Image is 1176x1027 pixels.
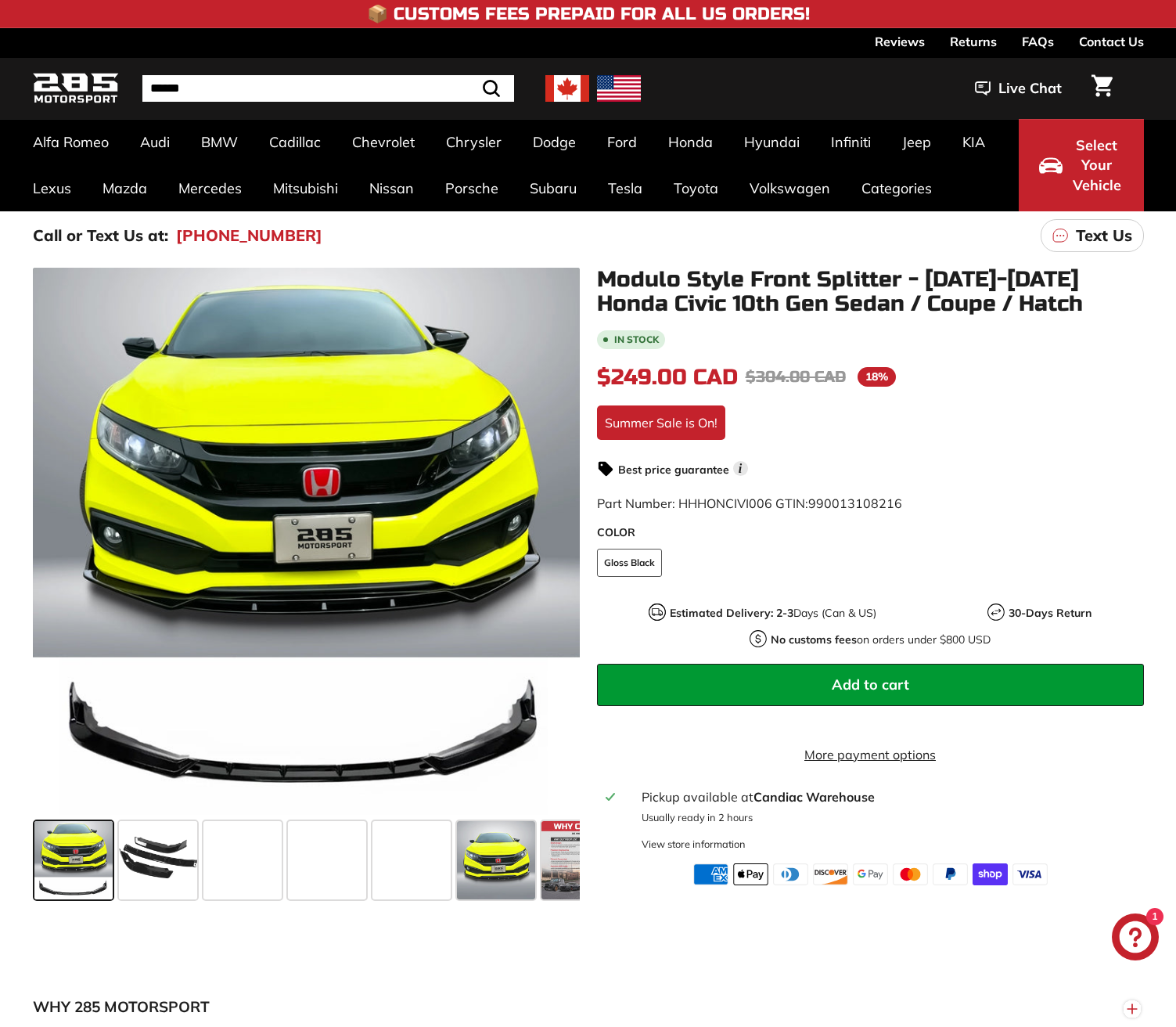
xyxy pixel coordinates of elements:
[658,165,734,211] a: Toyota
[1082,62,1122,115] a: Cart
[670,606,793,620] strong: Estimated Delivery: 2-3
[753,789,875,805] strong: Candiac Warehouse
[947,119,1001,165] a: KIA
[597,495,902,511] span: Part Number: HHHONCIVI006 GTIN:
[815,119,886,165] a: Infiniti
[163,165,257,211] a: Mercedes
[430,165,514,211] a: Porsche
[813,863,848,885] img: discover
[1041,219,1144,252] a: Text Us
[1009,606,1091,620] strong: 30-Days Return
[336,119,430,165] a: Chevrolet
[597,664,1144,706] button: Add to cart
[176,224,322,247] a: [PHONE_NUMBER]
[746,367,846,387] span: $304.00 CAD
[1022,28,1054,55] a: FAQs
[142,75,514,102] input: Search
[846,165,948,211] a: Categories
[367,5,810,23] h4: 📦 Customs Fees Prepaid for All US Orders!
[354,165,430,211] a: Nissan
[893,863,928,885] img: master
[1019,119,1144,211] button: Select Your Vehicle
[514,165,592,211] a: Subaru
[17,119,124,165] a: Alfa Romeo
[124,119,185,165] a: Audi
[886,119,947,165] a: Jeep
[185,119,254,165] a: BMW
[597,268,1144,316] h1: Modulo Style Front Splitter - [DATE]-[DATE] Honda Civic 10th Gen Sedan / Coupe / Hatch
[771,632,991,648] p: on orders under $800 USD
[1107,913,1163,964] inbox-online-store-chat: Shopify online store chat
[592,165,658,211] a: Tesla
[33,224,168,247] p: Call or Text Us at:
[642,810,1134,825] p: Usually ready in 2 hours
[734,165,846,211] a: Volkswagen
[1076,224,1132,247] p: Text Us
[733,863,768,885] img: apple_pay
[858,367,896,387] span: 18%
[517,119,592,165] a: Dodge
[618,463,729,477] strong: Best price guarantee
[998,78,1062,99] span: Live Chat
[955,69,1082,108] button: Live Chat
[733,461,748,476] span: i
[808,495,902,511] span: 990013108216
[642,837,746,852] div: View store information
[933,863,968,885] img: paypal
[771,632,857,647] strong: No customs fees
[973,863,1008,885] img: shopify_pay
[670,605,876,622] p: Days (Can & US)
[614,335,659,344] b: In stock
[853,863,888,885] img: google_pay
[950,28,997,55] a: Returns
[728,119,815,165] a: Hyundai
[257,165,354,211] a: Mitsubishi
[773,863,808,885] img: diners_club
[693,863,728,885] img: american_express
[1079,28,1144,55] a: Contact Us
[597,745,1144,764] a: More payment options
[597,364,738,391] span: $249.00 CAD
[653,119,728,165] a: Honda
[597,524,1144,541] label: COLOR
[87,165,163,211] a: Mazda
[832,676,909,694] span: Add to cart
[1070,135,1124,196] span: Select Your Vehicle
[254,119,336,165] a: Cadillac
[642,787,1134,806] div: Pickup available at
[597,405,725,440] div: Summer Sale is On!
[875,28,925,55] a: Reviews
[1012,863,1048,885] img: visa
[592,119,653,165] a: Ford
[430,119,517,165] a: Chrysler
[33,70,119,107] img: Logo_285_Motorsport_areodynamics_components
[17,165,87,211] a: Lexus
